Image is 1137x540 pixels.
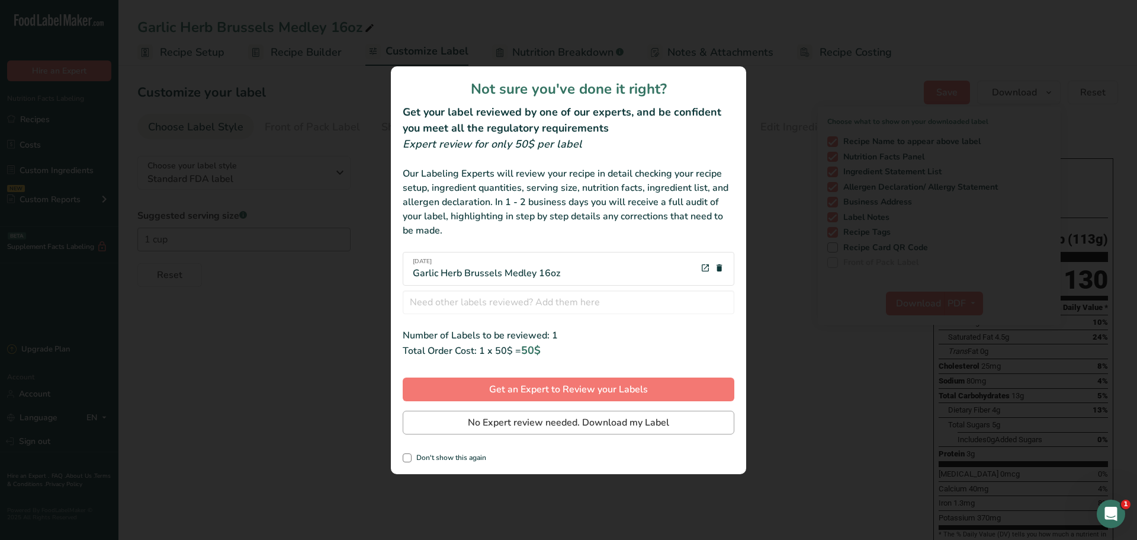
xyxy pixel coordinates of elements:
input: Need other labels reviewed? Add them here [403,290,734,314]
span: 1 [1121,500,1130,509]
h2: Get your label reviewed by one of our experts, and be confident you meet all the regulatory requi... [403,104,734,136]
span: 50$ [521,343,541,357]
button: No Expert review needed. Download my Label [403,411,734,434]
div: Garlic Herb Brussels Medley 16oz [413,257,560,280]
iframe: Intercom live chat [1097,500,1125,528]
span: [DATE] [413,257,560,266]
div: Expert review for only 50$ per label [403,136,734,152]
h1: Not sure you've done it right? [403,78,734,100]
span: Get an Expert to Review your Labels [489,382,648,397]
span: Don't show this again [412,453,486,462]
div: Our Labeling Experts will review your recipe in detail checking your recipe setup, ingredient qua... [403,167,734,238]
div: Number of Labels to be reviewed: 1 [403,328,734,343]
span: No Expert review needed. Download my Label [468,416,669,430]
button: Get an Expert to Review your Labels [403,378,734,401]
div: Total Order Cost: 1 x 50$ = [403,343,734,359]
